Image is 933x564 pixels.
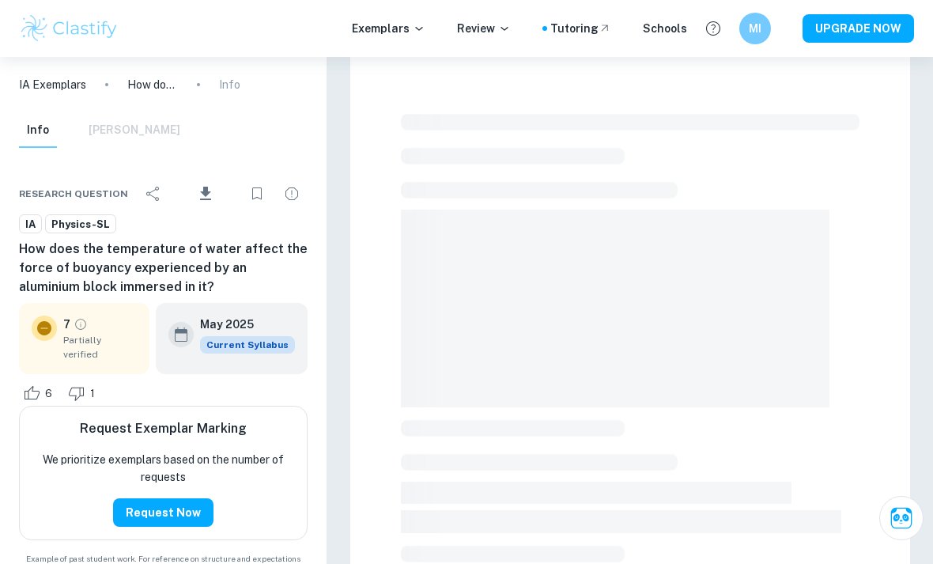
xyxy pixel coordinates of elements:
[803,14,914,43] button: UPGRADE NOW
[63,333,137,361] span: Partially verified
[64,380,104,406] div: Dislike
[700,15,727,42] button: Help and Feedback
[45,214,116,234] a: Physics-SL
[36,386,61,402] span: 6
[80,419,247,438] h6: Request Exemplar Marking
[19,187,128,201] span: Research question
[19,380,61,406] div: Like
[172,173,238,214] div: Download
[113,498,213,527] button: Request Now
[19,214,42,234] a: IA
[127,76,178,93] p: How does the temperature of water affect the force of buoyancy experienced by an aluminium block ...
[32,451,294,486] p: We prioritize exemplars based on the number of requests
[241,178,273,210] div: Bookmark
[46,217,115,233] span: Physics-SL
[19,240,308,297] h6: How does the temperature of water affect the force of buoyancy experienced by an aluminium block ...
[81,386,104,402] span: 1
[200,336,295,354] span: Current Syllabus
[746,20,765,37] h6: MI
[739,13,771,44] button: MI
[457,20,511,37] p: Review
[63,316,70,333] p: 7
[276,178,308,210] div: Report issue
[643,20,687,37] a: Schools
[879,496,924,540] button: Ask Clai
[74,317,88,331] a: Grade partially verified
[19,76,86,93] a: IA Exemplars
[200,316,282,333] h6: May 2025
[550,20,611,37] a: Tutoring
[352,20,425,37] p: Exemplars
[19,113,57,148] button: Info
[20,217,41,233] span: IA
[200,336,295,354] div: This exemplar is based on the current syllabus. Feel free to refer to it for inspiration/ideas wh...
[138,178,169,210] div: Share
[19,13,119,44] img: Clastify logo
[219,76,240,93] p: Info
